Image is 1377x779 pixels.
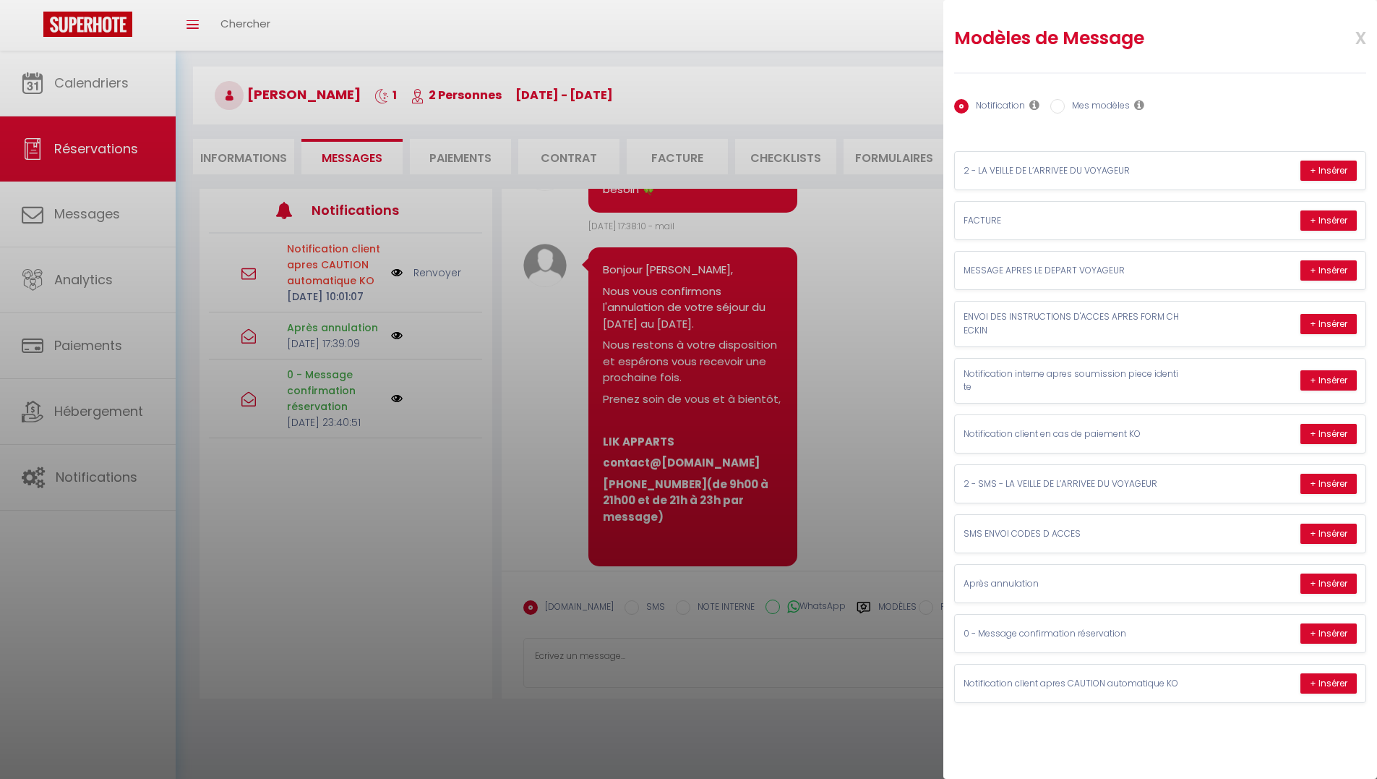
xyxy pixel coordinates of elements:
p: 2 - SMS - LA VEILLE DE L’ARRIVEE DU VOYAGEUR [964,477,1180,491]
p: SMS ENVOI CODES D ACCES [964,527,1180,541]
i: Les notifications sont visibles par toi et ton équipe [1029,99,1039,111]
button: + Insérer [1300,314,1357,334]
button: + Insérer [1300,210,1357,231]
button: + Insérer [1300,424,1357,444]
p: 2 - LA VEILLE DE L’ARRIVEE DU VOYAGEUR [964,164,1180,178]
button: + Insérer [1300,161,1357,181]
p: ENVOI DES INSTRUCTIONS D'ACCES APRES FORM CHECKIN [964,310,1180,338]
p: Après annulation [964,577,1180,591]
button: + Insérer [1300,474,1357,494]
i: Les modèles généraux sont visibles par vous et votre équipe [1134,99,1144,111]
p: MESSAGE APRES LE DEPART VOYAGEUR [964,264,1180,278]
p: Notification client apres CAUTION automatique KO [964,677,1180,691]
h2: Modèles de Message [954,27,1291,50]
button: + Insérer [1300,623,1357,644]
button: Ouvrir le widget de chat LiveChat [12,6,55,49]
button: + Insérer [1300,574,1357,594]
button: + Insérer [1300,260,1357,281]
button: + Insérer [1300,370,1357,391]
p: Notification interne apres soumission piece identite [964,367,1180,395]
p: Notification client en cas de paiement KO [964,427,1180,441]
button: + Insérer [1300,673,1357,694]
p: FACTURE [964,214,1180,228]
button: + Insérer [1300,524,1357,544]
label: Notification [969,99,1025,115]
p: 0 - Message confirmation réservation [964,627,1180,641]
label: Mes modèles [1065,99,1130,115]
span: x [1321,20,1366,54]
